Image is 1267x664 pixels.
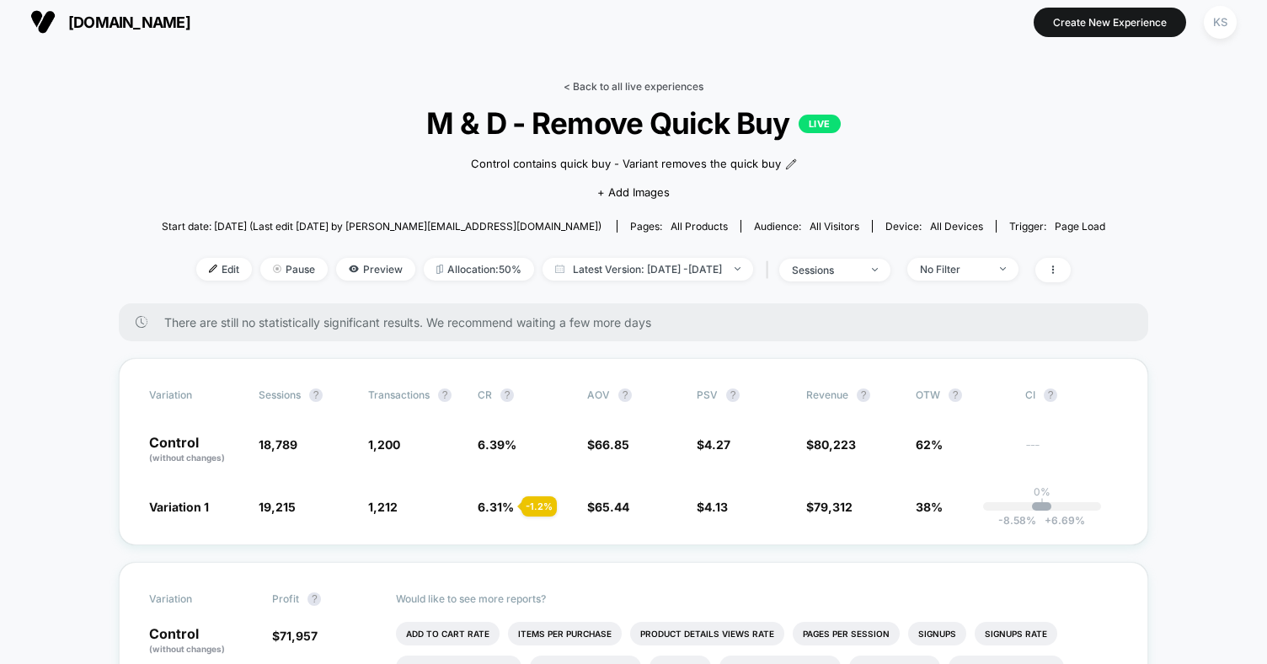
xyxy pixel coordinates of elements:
span: Transactions [368,388,430,401]
span: AOV [587,388,610,401]
button: KS [1199,5,1242,40]
span: Start date: [DATE] (Last edit [DATE] by [PERSON_NAME][EMAIL_ADDRESS][DOMAIN_NAME]) [162,220,601,233]
button: ? [309,388,323,402]
span: $ [697,437,730,452]
span: (without changes) [149,644,225,654]
span: --- [1025,440,1118,464]
span: 18,789 [259,437,297,452]
li: Add To Cart Rate [396,622,500,645]
span: CI [1025,388,1118,402]
button: ? [500,388,514,402]
span: Allocation: 50% [424,258,534,281]
p: Control [149,627,255,656]
span: all devices [930,220,983,233]
span: 19,215 [259,500,296,514]
span: 80,223 [814,437,856,452]
li: Signups Rate [975,622,1057,645]
span: $ [806,500,853,514]
span: (without changes) [149,452,225,463]
div: KS [1204,6,1237,39]
button: ? [726,388,740,402]
p: Control [149,436,242,464]
span: | [762,258,779,282]
span: $ [272,629,318,643]
span: $ [697,500,728,514]
span: 6.69 % [1036,514,1085,527]
span: Edit [196,258,252,281]
div: Trigger: [1009,220,1105,233]
span: + Add Images [597,185,670,199]
span: [DOMAIN_NAME] [68,13,190,31]
button: [DOMAIN_NAME] [25,8,195,35]
p: 0% [1034,485,1050,498]
span: -8.58 % [998,514,1036,527]
span: M & D - Remove Quick Buy [209,105,1058,141]
span: Pause [260,258,328,281]
span: Revenue [806,388,848,401]
li: Product Details Views Rate [630,622,784,645]
span: 1,212 [368,500,398,514]
button: ? [438,388,452,402]
span: all products [671,220,728,233]
img: end [735,267,740,270]
span: $ [806,437,856,452]
a: < Back to all live experiences [564,80,703,93]
span: 6.39 % [478,437,516,452]
span: 79,312 [814,500,853,514]
span: Profit [272,592,299,605]
span: 66.85 [595,437,629,452]
p: | [1040,498,1044,511]
img: end [872,268,878,271]
img: Visually logo [30,9,56,35]
button: ? [857,388,870,402]
span: Device: [872,220,996,233]
span: 1,200 [368,437,400,452]
span: 65.44 [595,500,629,514]
span: $ [587,437,629,452]
span: $ [587,500,629,514]
li: Signups [908,622,966,645]
span: 6.31 % [478,500,514,514]
span: 71,957 [280,629,318,643]
img: end [273,265,281,273]
span: 4.27 [704,437,730,452]
span: Variation [149,388,242,402]
img: end [1000,267,1006,270]
div: - 1.2 % [521,496,557,517]
div: Audience: [754,220,859,233]
button: ? [307,592,321,606]
span: CR [478,388,492,401]
span: Variation 1 [149,500,209,514]
li: Pages Per Session [793,622,900,645]
span: OTW [916,388,1008,402]
span: Page Load [1055,220,1105,233]
span: There are still no statistically significant results. We recommend waiting a few more days [164,315,1115,329]
button: ? [1044,388,1057,402]
span: Latest Version: [DATE] - [DATE] [543,258,753,281]
span: Control contains quick buy - Variant removes the quick buy [471,156,781,173]
img: calendar [555,265,564,273]
div: Pages: [630,220,728,233]
span: 4.13 [704,500,728,514]
div: No Filter [920,263,987,276]
button: ? [618,388,632,402]
p: Would like to see more reports? [396,592,1119,605]
span: PSV [697,388,718,401]
img: edit [209,265,217,273]
span: 38% [916,500,943,514]
span: Variation [149,592,242,606]
span: Sessions [259,388,301,401]
span: 62% [916,437,943,452]
div: sessions [792,264,859,276]
button: ? [949,388,962,402]
button: Create New Experience [1034,8,1186,37]
p: LIVE [799,115,841,133]
li: Items Per Purchase [508,622,622,645]
span: + [1045,514,1051,527]
span: All Visitors [810,220,859,233]
img: rebalance [436,265,443,274]
span: Preview [336,258,415,281]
